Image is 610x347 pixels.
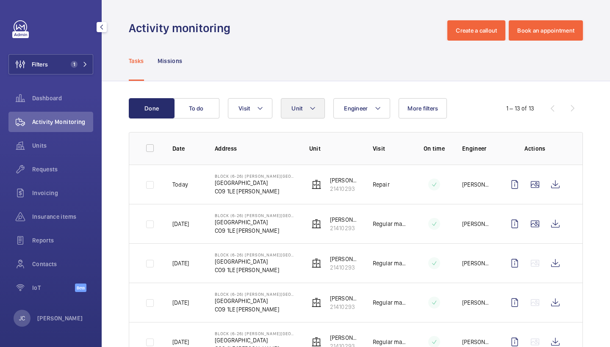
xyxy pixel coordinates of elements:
[215,305,296,314] p: CO9 1LE [PERSON_NAME]
[32,189,93,197] span: Invoicing
[172,220,189,228] p: [DATE]
[447,20,505,41] button: Create a callout
[158,57,183,65] p: Missions
[215,292,296,297] p: Block (6-26) [PERSON_NAME][GEOGRAPHIC_DATA]
[71,61,78,68] span: 1
[172,180,188,189] p: Today
[129,98,175,118] button: Done
[172,259,189,267] p: [DATE]
[462,338,491,346] p: [PERSON_NAME]
[215,144,296,153] p: Address
[215,213,296,218] p: Block (6-26) [PERSON_NAME][GEOGRAPHIC_DATA]
[37,314,83,322] p: [PERSON_NAME]
[172,338,189,346] p: [DATE]
[462,220,491,228] p: [PERSON_NAME]
[32,165,93,173] span: Requests
[32,260,93,268] span: Contacts
[330,215,359,224] p: [PERSON_NAME] House
[462,259,491,267] p: [PERSON_NAME]
[32,94,93,102] span: Dashboard
[420,144,449,153] p: On time
[172,144,201,153] p: Date
[215,297,296,305] p: [GEOGRAPHIC_DATA]
[291,105,302,112] span: Unit
[129,57,144,65] p: Tasks
[330,255,359,263] p: [PERSON_NAME] House
[462,298,491,307] p: [PERSON_NAME]
[373,220,406,228] p: Regular maintenance
[311,179,322,190] img: elevator.svg
[330,176,359,185] p: [PERSON_NAME] House
[215,252,296,257] p: Block (6-26) [PERSON_NAME][GEOGRAPHIC_DATA]
[215,173,296,179] p: Block (6-26) [PERSON_NAME][GEOGRAPHIC_DATA]
[32,284,75,292] span: IoT
[281,98,325,118] button: Unit
[174,98,219,118] button: To do
[311,219,322,229] img: elevator.svg
[32,60,48,69] span: Filters
[215,187,296,196] p: CO9 1LE [PERSON_NAME]
[399,98,447,118] button: More filters
[462,180,491,189] p: [PERSON_NAME]
[238,105,250,112] span: Visit
[309,144,359,153] p: Unit
[330,185,359,193] p: 21410293
[215,218,296,226] p: [GEOGRAPHIC_DATA]
[215,179,296,187] p: [GEOGRAPHIC_DATA]
[75,284,86,292] span: Beta
[32,141,93,150] span: Units
[215,266,296,274] p: CO9 1LE [PERSON_NAME]
[215,336,296,344] p: [GEOGRAPHIC_DATA]
[373,298,406,307] p: Regular maintenance
[19,314,25,322] p: JC
[509,20,583,41] button: Book an appointment
[311,337,322,347] img: elevator.svg
[330,303,359,311] p: 21410293
[408,105,438,112] span: More filters
[330,224,359,232] p: 21410293
[373,144,406,153] p: Visit
[32,236,93,245] span: Reports
[32,212,93,221] span: Insurance items
[373,259,406,267] p: Regular maintenance
[344,105,368,112] span: Engineer
[311,297,322,308] img: elevator.svg
[311,258,322,268] img: elevator.svg
[373,180,390,189] p: Repair
[129,20,236,36] h1: Activity monitoring
[8,54,93,74] button: Filters1
[462,144,491,153] p: Engineer
[330,294,359,303] p: [PERSON_NAME] House
[32,118,93,126] span: Activity Monitoring
[373,338,406,346] p: Regular maintenance
[215,331,296,336] p: Block (6-26) [PERSON_NAME][GEOGRAPHIC_DATA]
[506,104,534,113] div: 1 – 13 of 13
[172,298,189,307] p: [DATE]
[215,257,296,266] p: [GEOGRAPHIC_DATA]
[333,98,390,118] button: Engineer
[330,333,359,342] p: [PERSON_NAME] House
[330,263,359,272] p: 21410293
[215,226,296,235] p: CO9 1LE [PERSON_NAME]
[505,144,566,153] p: Actions
[228,98,272,118] button: Visit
